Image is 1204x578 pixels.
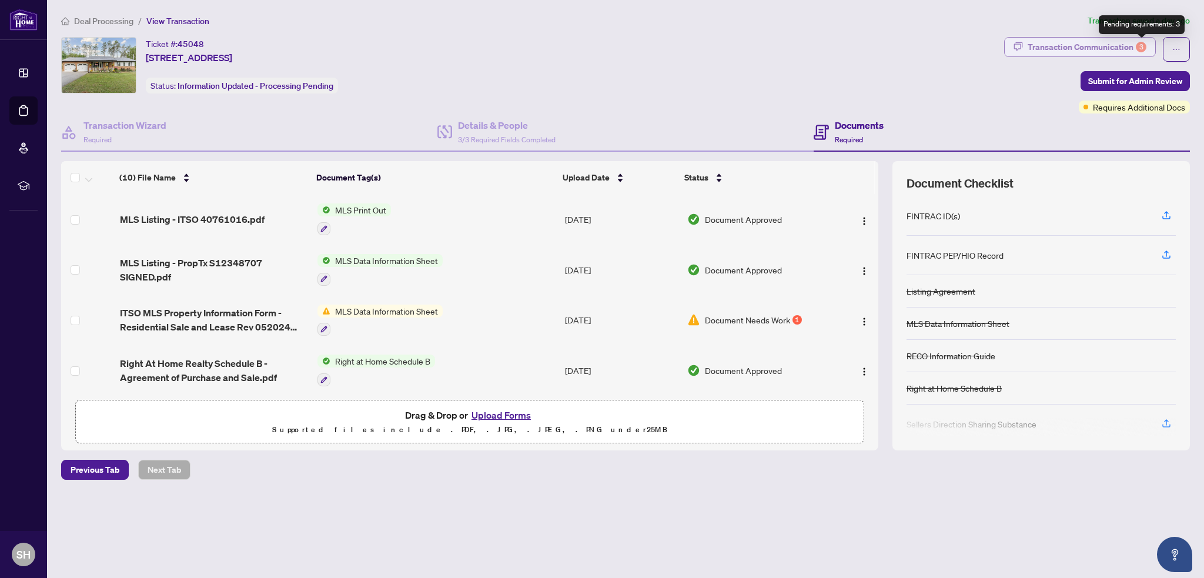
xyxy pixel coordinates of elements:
[146,16,209,26] span: View Transaction
[1093,101,1185,113] span: Requires Additional Docs
[1004,37,1156,57] button: Transaction Communication3
[76,400,864,444] span: Drag & Drop orUpload FormsSupported files include .PDF, .JPG, .JPEG, .PNG under25MB
[330,203,391,216] span: MLS Print Out
[317,305,443,336] button: Status IconMLS Data Information Sheet
[705,263,782,276] span: Document Approved
[146,37,204,51] div: Ticket #:
[684,171,708,184] span: Status
[855,260,874,279] button: Logo
[120,306,308,334] span: ITSO MLS Property Information Form - Residential Sale and Lease Rev 052024 SIGNED.pdf
[317,254,443,286] button: Status IconMLS Data Information Sheet
[83,135,112,144] span: Required
[458,118,556,132] h4: Details & People
[859,317,869,326] img: Logo
[312,161,558,194] th: Document Tag(s)
[855,210,874,229] button: Logo
[71,460,119,479] span: Previous Tab
[62,38,136,93] img: IMG-40761016_1.jpg
[560,295,683,346] td: [DATE]
[330,254,443,267] span: MLS Data Information Sheet
[680,161,832,194] th: Status
[560,245,683,295] td: [DATE]
[1081,71,1190,91] button: Submit for Admin Review
[178,39,204,49] span: 45048
[705,364,782,377] span: Document Approved
[1172,45,1180,54] span: ellipsis
[330,305,443,318] span: MLS Data Information Sheet
[560,345,683,396] td: [DATE]
[120,356,308,385] span: Right At Home Realty Schedule B - Agreement of Purchase and Sale.pdf
[1099,15,1185,34] div: Pending requirements: 3
[907,382,1002,395] div: Right at Home Schedule B
[83,118,166,132] h4: Transaction Wizard
[405,407,534,423] span: Drag & Drop or
[61,17,69,25] span: home
[687,364,700,377] img: Document Status
[558,161,680,194] th: Upload Date
[855,361,874,380] button: Logo
[687,263,700,276] img: Document Status
[317,203,330,216] img: Status Icon
[119,171,176,184] span: (10) File Name
[1136,42,1146,52] div: 3
[83,423,857,437] p: Supported files include .PDF, .JPG, .JPEG, .PNG under 25 MB
[859,216,869,226] img: Logo
[1088,14,1190,28] article: Transaction saved a day ago
[859,266,869,276] img: Logo
[687,213,700,226] img: Document Status
[115,161,312,194] th: (10) File Name
[120,256,308,284] span: MLS Listing - PropTx S12348707 SIGNED.pdf
[907,317,1009,330] div: MLS Data Information Sheet
[907,285,975,298] div: Listing Agreement
[792,315,802,325] div: 1
[146,51,232,65] span: [STREET_ADDRESS]
[74,16,133,26] span: Deal Processing
[178,81,333,91] span: Information Updated - Processing Pending
[907,349,995,362] div: RECO Information Guide
[705,313,790,326] span: Document Needs Work
[317,203,391,235] button: Status IconMLS Print Out
[317,254,330,267] img: Status Icon
[1157,537,1192,572] button: Open asap
[907,249,1004,262] div: FINTRAC PEP/HIO Record
[317,305,330,318] img: Status Icon
[560,194,683,245] td: [DATE]
[835,135,863,144] span: Required
[138,14,142,28] li: /
[907,209,960,222] div: FINTRAC ID(s)
[9,9,38,31] img: logo
[458,135,556,144] span: 3/3 Required Fields Completed
[687,313,700,326] img: Document Status
[120,212,265,226] span: MLS Listing - ITSO 40761016.pdf
[317,355,330,367] img: Status Icon
[1088,72,1182,91] span: Submit for Admin Review
[138,460,190,480] button: Next Tab
[859,367,869,376] img: Logo
[563,171,610,184] span: Upload Date
[855,310,874,329] button: Logo
[330,355,435,367] span: Right at Home Schedule B
[146,78,338,93] div: Status:
[907,175,1014,192] span: Document Checklist
[1028,38,1146,56] div: Transaction Communication
[16,546,31,563] span: SH
[317,355,435,386] button: Status IconRight at Home Schedule B
[61,460,129,480] button: Previous Tab
[705,213,782,226] span: Document Approved
[468,407,534,423] button: Upload Forms
[835,118,884,132] h4: Documents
